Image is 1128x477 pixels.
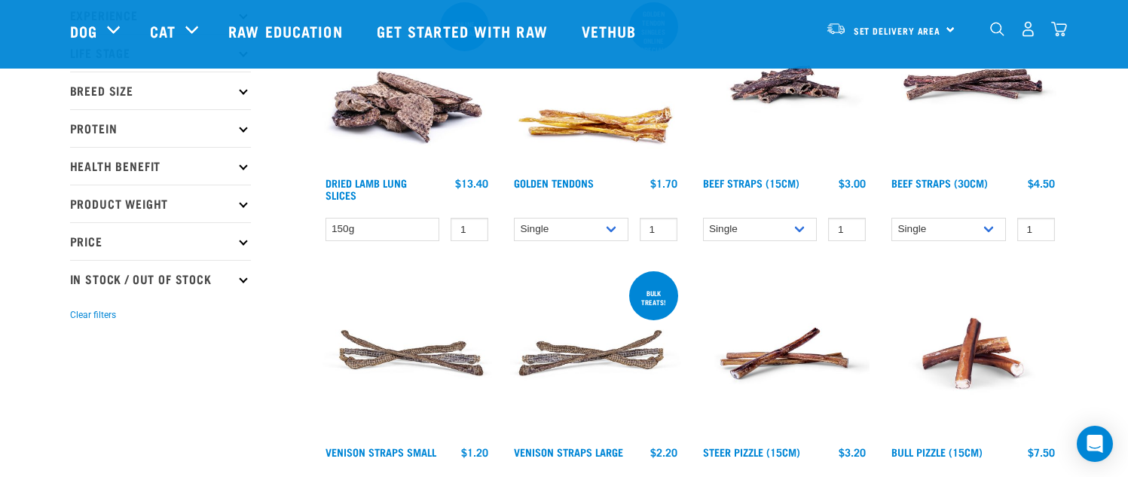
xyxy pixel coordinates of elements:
[1077,426,1113,462] div: Open Intercom Messenger
[150,20,176,42] a: Cat
[888,268,1059,439] img: Bull Pizzle
[1028,177,1055,189] div: $4.50
[839,446,866,458] div: $3.20
[1020,21,1036,37] img: user.png
[326,449,436,454] a: Venison Straps Small
[70,222,251,260] p: Price
[322,268,493,439] img: Venison Straps
[703,449,800,454] a: Steer Pizzle (15cm)
[70,72,251,109] p: Breed Size
[70,109,251,147] p: Protein
[362,1,567,61] a: Get started with Raw
[1028,446,1055,458] div: $7.50
[650,177,677,189] div: $1.70
[990,22,1004,36] img: home-icon-1@2x.png
[461,446,488,458] div: $1.20
[514,449,623,454] a: Venison Straps Large
[699,268,870,439] img: Raw Essentials Steer Pizzle 15cm
[70,185,251,222] p: Product Weight
[854,28,941,33] span: Set Delivery Area
[514,180,594,185] a: Golden Tendons
[213,1,361,61] a: Raw Education
[1017,218,1055,241] input: 1
[891,180,988,185] a: Beef Straps (30cm)
[891,449,983,454] a: Bull Pizzle (15cm)
[70,20,97,42] a: Dog
[629,282,678,313] div: BULK TREATS!
[828,218,866,241] input: 1
[839,177,866,189] div: $3.00
[451,218,488,241] input: 1
[70,308,116,322] button: Clear filters
[326,180,407,197] a: Dried Lamb Lung Slices
[455,177,488,189] div: $13.40
[703,180,799,185] a: Beef Straps (15cm)
[650,446,677,458] div: $2.20
[70,147,251,185] p: Health Benefit
[826,22,846,35] img: van-moving.png
[567,1,656,61] a: Vethub
[510,268,681,439] img: Stack of 3 Venison Straps Treats for Pets
[70,260,251,298] p: In Stock / Out Of Stock
[640,218,677,241] input: 1
[1051,21,1067,37] img: home-icon@2x.png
